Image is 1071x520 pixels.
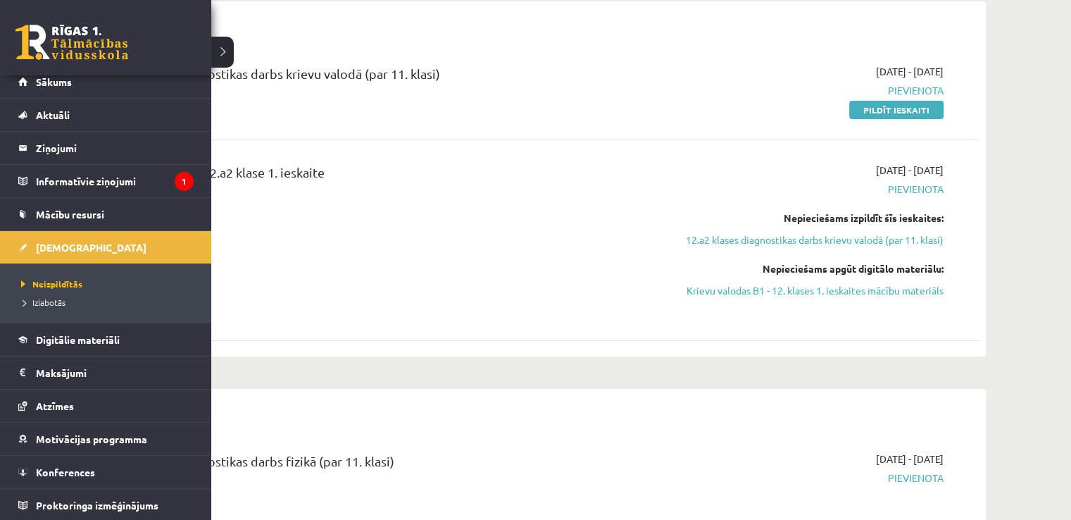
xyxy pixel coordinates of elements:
a: Krievu valodas B1 - 12. klases 1. ieskaites mācību materiāls [678,283,944,298]
span: Izlabotās [18,297,65,308]
span: [DATE] - [DATE] [876,452,944,466]
span: Atzīmes [36,400,74,412]
span: Proktoringa izmēģinājums [36,499,158,512]
span: Digitālie materiāli [36,333,120,346]
span: Mācību resursi [36,208,104,221]
span: Aktuāli [36,109,70,121]
a: Mācību resursi [18,198,194,230]
span: Pievienota [678,471,944,485]
span: Neizpildītās [18,278,82,290]
legend: Ziņojumi [36,132,194,164]
a: Izlabotās [18,296,197,309]
a: 12.a2 klases diagnostikas darbs krievu valodā (par 11. klasi) [678,233,944,247]
a: Informatīvie ziņojumi1 [18,165,194,197]
a: Digitālie materiāli [18,323,194,356]
span: Pievienota [678,83,944,98]
legend: Maksājumi [36,357,194,389]
a: Ziņojumi [18,132,194,164]
span: Sākums [36,75,72,88]
a: Konferences [18,456,194,488]
span: [DATE] - [DATE] [876,64,944,79]
div: 12.a2 klases diagnostikas darbs krievu valodā (par 11. klasi) [106,64,657,90]
span: Pievienota [678,182,944,197]
span: Konferences [36,466,95,478]
div: Nepieciešams apgūt digitālo materiālu: [678,261,944,276]
div: Nepieciešams izpildīt šīs ieskaites: [678,211,944,225]
span: [DATE] - [DATE] [876,163,944,178]
div: Krievu valoda JK 12.a2 klase 1. ieskaite [106,163,657,189]
i: 1 [175,172,194,191]
a: Pildīt ieskaiti [849,101,944,119]
a: Atzīmes [18,390,194,422]
a: Aktuāli [18,99,194,131]
a: Rīgas 1. Tālmācības vidusskola [15,25,128,60]
a: Neizpildītās [18,278,197,290]
a: [DEMOGRAPHIC_DATA] [18,231,194,264]
span: [DEMOGRAPHIC_DATA] [36,241,146,254]
a: Sākums [18,66,194,98]
span: Motivācijas programma [36,433,147,445]
a: Motivācijas programma [18,423,194,455]
legend: Informatīvie ziņojumi [36,165,194,197]
div: 12.a2 klases diagnostikas darbs fizikā (par 11. klasi) [106,452,657,478]
a: Maksājumi [18,357,194,389]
